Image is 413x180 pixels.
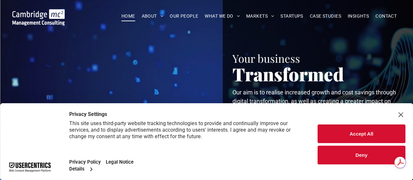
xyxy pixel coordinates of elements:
a: WHAT WE DO [201,11,243,21]
span: Your business [232,51,300,65]
span: Our aim is to realise increased growth and cost savings through digital transformation, as well a... [232,89,396,113]
a: MARKETS [243,11,277,21]
a: CONTACT [372,11,400,21]
img: Go to Homepage [12,9,65,25]
a: INSIGHTS [344,11,372,21]
a: STARTUPS [277,11,306,21]
a: HOME [118,11,138,21]
span: Transformed [232,62,344,86]
a: ABOUT [138,11,167,21]
a: CASE STUDIES [307,11,344,21]
a: OUR PEOPLE [167,11,201,21]
a: Your Business Transformed | Cambridge Management Consulting [12,10,65,17]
